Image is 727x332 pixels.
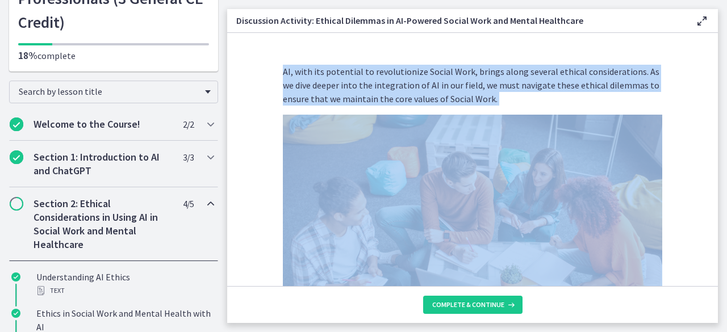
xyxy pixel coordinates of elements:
[11,272,20,281] i: Completed
[183,197,194,211] span: 4 / 5
[432,300,504,309] span: Complete & continue
[283,115,662,328] img: Slides_for_Title_Slides_for_ChatGPT_and_AI_for_Social_Work_%283%29.png
[183,150,194,164] span: 3 / 3
[11,309,20,318] i: Completed
[19,86,199,97] span: Search by lesson title
[183,117,194,131] span: 2 / 2
[36,270,214,297] div: Understanding AI Ethics
[34,150,172,178] h2: Section 1: Introduction to AI and ChatGPT
[9,81,218,103] div: Search by lesson title
[18,49,209,62] p: complete
[18,49,37,62] span: 18%
[10,117,23,131] i: Completed
[10,150,23,164] i: Completed
[34,117,172,131] h2: Welcome to the Course!
[36,284,214,297] div: Text
[283,65,662,106] p: AI, with its potential to revolutionize Social Work, brings along several ethical considerations....
[236,14,677,27] h3: Discussion Activity: Ethical Dilemmas in AI-Powered Social Work and Mental Healthcare
[34,197,172,251] h2: Section 2: Ethical Considerations in Using AI in Social Work and Mental Healthcare
[423,296,523,314] button: Complete & continue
